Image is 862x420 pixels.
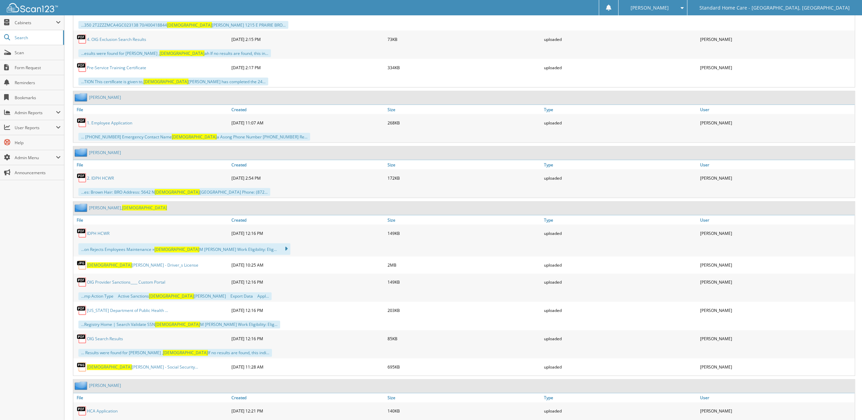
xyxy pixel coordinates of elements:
a: OIG Provider Sanctions____ Custom Portal [87,280,165,285]
span: [DEMOGRAPHIC_DATA] [167,22,212,28]
span: Admin Menu [15,155,56,161]
a: [PERSON_NAME] [89,94,121,100]
div: uploaded [542,304,699,317]
div: [DATE] 2:54 PM [230,171,386,185]
a: Created [230,105,386,114]
span: [DEMOGRAPHIC_DATA] [87,262,132,268]
a: [PERSON_NAME] [89,150,121,155]
img: scan123-logo-white.svg [7,3,58,12]
div: uploaded [542,332,699,346]
span: [DEMOGRAPHIC_DATA] [163,350,208,356]
img: folder2.png [75,381,89,390]
div: 73KB [386,32,542,46]
iframe: Chat Widget [828,387,862,420]
div: [DATE] 11:28 AM [230,360,386,374]
span: Admin Reports [15,110,56,116]
div: [PERSON_NAME] [698,32,855,46]
span: Help [15,140,61,146]
div: 149KB [386,226,542,240]
img: folder2.png [75,93,89,102]
div: ...esults were found for [PERSON_NAME] , ah If no results are found, this in... [78,49,271,57]
img: PDF.png [77,334,87,344]
div: [PERSON_NAME] [698,171,855,185]
span: [DEMOGRAPHIC_DATA] [155,189,200,195]
img: PDF.png [77,277,87,287]
div: ...Registry Home | Search Validate SSN M [PERSON_NAME] Work Eligibility: Elig... [78,321,280,329]
a: OIG Search Results [87,336,123,342]
span: [DEMOGRAPHIC_DATA] [122,205,167,211]
a: User [698,160,855,169]
a: 2. IDPH HCWR [87,175,114,181]
div: uploaded [542,116,699,130]
div: [PERSON_NAME] [698,116,855,130]
a: Size [386,215,542,225]
a: 1. Employee Application [87,120,132,126]
div: [DATE] 12:21 PM [230,404,386,418]
div: 149KB [386,275,542,289]
div: ...350 2T2ZZZMCA4GC023138 70/400418844 [PERSON_NAME] 1215 E PRAIRIE BRO... [78,21,288,29]
span: [DEMOGRAPHIC_DATA] [160,50,205,56]
a: IDPH HCWR [87,230,109,236]
div: [DATE] 2:17 PM [230,61,386,74]
div: 334KB [386,61,542,74]
div: uploaded [542,61,699,74]
img: PDF.png [77,406,87,416]
img: JPG.png [77,260,87,270]
div: 140KB [386,404,542,418]
span: [DEMOGRAPHIC_DATA] [155,322,200,328]
div: 695KB [386,360,542,374]
div: [DATE] 12:16 PM [230,226,386,240]
div: ...TION This certiﬁcate is given to, [PERSON_NAME] has completed the 24... [78,78,268,86]
div: [DATE] 12:16 PM [230,275,386,289]
a: Size [386,105,542,114]
div: uploaded [542,360,699,374]
img: PDF.png [77,62,87,73]
span: [DEMOGRAPHIC_DATA] [172,134,217,140]
div: ... Results were found for [PERSON_NAME] , If no results are found, this indi... [78,349,272,357]
span: [DEMOGRAPHIC_DATA] [154,247,199,253]
span: [DEMOGRAPHIC_DATA] [143,79,188,85]
a: [US_STATE] Department of Public Health ... [87,308,168,314]
img: folder2.png [75,148,89,157]
img: PNG.png [77,362,87,372]
div: ... [PHONE_NUMBER] Emergency Contact Name a Asong Phone Number [PHONE_NUMBER] Re... [78,133,310,141]
a: Type [542,215,699,225]
div: [DATE] 12:16 PM [230,332,386,346]
div: [PERSON_NAME] [698,360,855,374]
a: Type [542,160,699,169]
a: File [73,160,230,169]
div: 172KB [386,171,542,185]
a: 4. OIG Exclusion Search Results [87,36,146,42]
div: ...mp Action Type  Active Sanctions [PERSON_NAME]  Export Data  Appl... [78,292,272,300]
img: PDF.png [77,305,87,316]
a: Created [230,160,386,169]
a: File [73,393,230,403]
a: Type [542,393,699,403]
a: [DEMOGRAPHIC_DATA][PERSON_NAME] - Driver_s License [87,262,198,268]
span: [DEMOGRAPHIC_DATA] [149,294,194,299]
span: Cabinets [15,20,56,26]
a: Size [386,160,542,169]
div: [PERSON_NAME] [698,258,855,272]
a: [DEMOGRAPHIC_DATA][PERSON_NAME] - Social Security... [87,364,198,370]
a: User [698,393,855,403]
div: uploaded [542,275,699,289]
a: Size [386,393,542,403]
div: [DATE] 2:15 PM [230,32,386,46]
div: uploaded [542,171,699,185]
img: PDF.png [77,228,87,238]
div: [PERSON_NAME] [698,304,855,317]
div: ...on Rejects Employees Maintenance » M [PERSON_NAME] Work Eligibility: Elig... [78,243,290,255]
a: Created [230,215,386,225]
a: Type [542,105,699,114]
span: Standard Home Care - [GEOGRAPHIC_DATA], [GEOGRAPHIC_DATA] [700,6,850,10]
img: PDF.png [77,173,87,183]
span: Bookmarks [15,95,61,101]
span: Reminders [15,80,61,86]
span: Form Request [15,65,61,71]
div: 203KB [386,304,542,317]
a: Created [230,393,386,403]
div: uploaded [542,404,699,418]
a: Pre-Service Training Certificate [87,65,146,71]
span: Scan [15,50,61,56]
